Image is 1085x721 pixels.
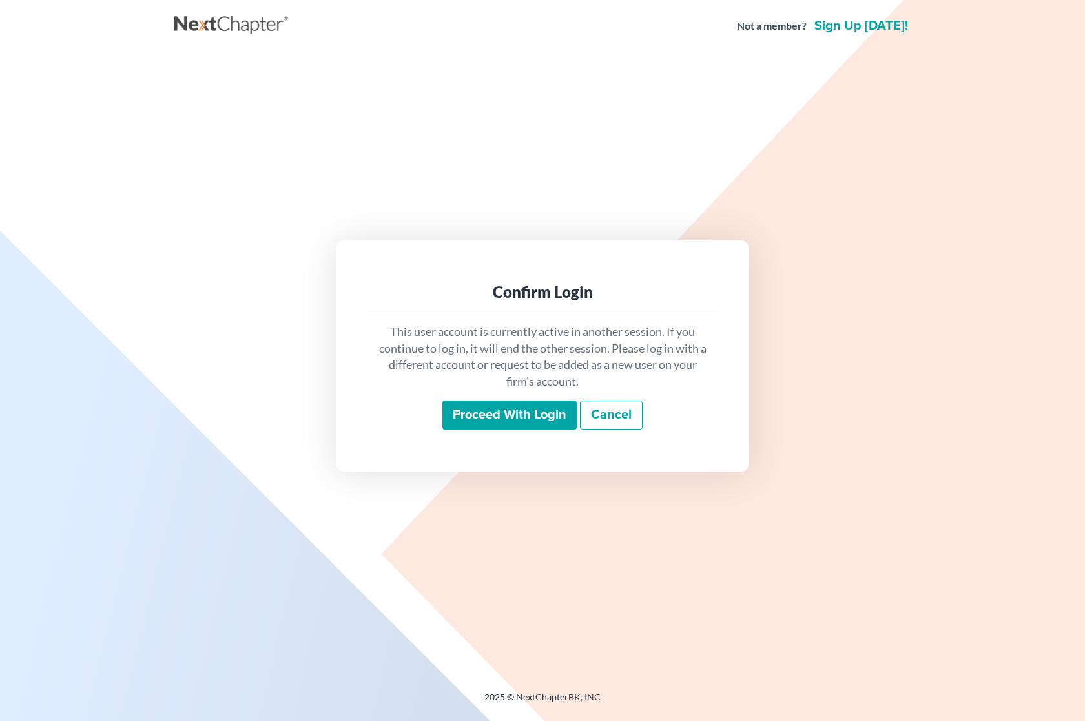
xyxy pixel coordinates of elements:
[812,19,911,32] a: Sign up [DATE]!
[580,401,643,430] a: Cancel
[377,282,708,302] div: Confirm Login
[377,324,708,390] p: This user account is currently active in another session. If you continue to log in, it will end ...
[174,691,911,714] div: 2025 © NextChapterBK, INC
[737,19,807,34] strong: Not a member?
[442,401,577,430] input: Proceed with login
